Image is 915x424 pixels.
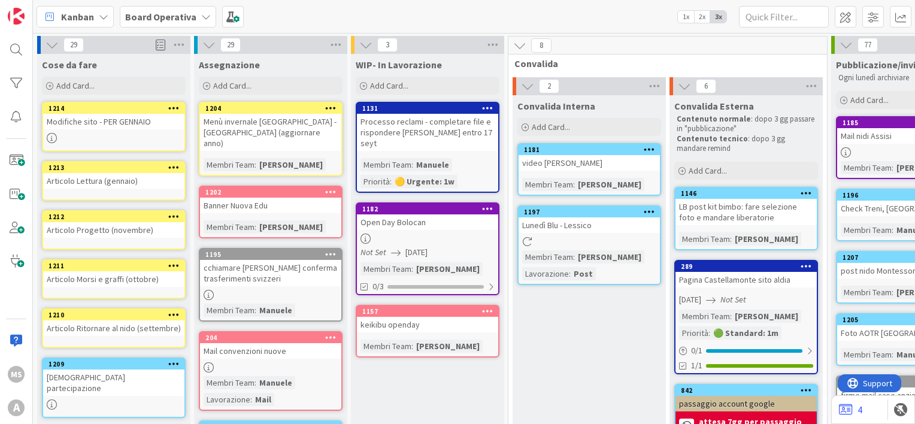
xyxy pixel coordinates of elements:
[689,165,727,176] span: Add Card...
[205,250,341,259] div: 1195
[200,343,341,359] div: Mail convenzioni nuove
[43,359,184,396] div: 1209[DEMOGRAPHIC_DATA] partecipazione
[362,104,498,113] div: 1131
[413,340,483,353] div: [PERSON_NAME]
[892,223,893,237] span: :
[199,59,260,71] span: Assegnazione
[43,222,184,238] div: Articolo Progetto (novembre)
[691,359,702,372] span: 1/1
[43,211,184,222] div: 1212
[710,11,726,23] span: 3x
[411,262,413,275] span: :
[200,187,341,213] div: 1202Banner Nuova Edu
[519,144,660,171] div: 1181video [PERSON_NAME]
[357,204,498,230] div: 1182Open Day Bolocan
[696,79,716,93] span: 6
[841,161,892,174] div: Membri Team
[524,208,660,216] div: 1197
[732,310,801,323] div: [PERSON_NAME]
[411,158,413,171] span: :
[519,217,660,233] div: Lunedì Blu - Lessico
[370,80,408,91] span: Add Card...
[677,134,748,144] strong: Contenuto tecnico
[675,272,817,287] div: Pagina Castellamonte sito aldia
[839,402,862,417] a: 4
[569,267,571,280] span: :
[49,262,184,270] div: 1211
[205,188,341,196] div: 1202
[681,189,817,198] div: 1146
[200,249,341,286] div: 1195cchiamare [PERSON_NAME] conferma trasferimenti svizzeri
[677,134,816,154] p: : dopo 3 gg mandare remind
[841,348,892,361] div: Membri Team
[519,144,660,155] div: 1181
[519,207,660,233] div: 1197Lunedì Blu - Lessico
[43,310,184,336] div: 1210Articolo Ritornare al nido (settembre)
[372,280,384,293] span: 0/3
[254,376,256,389] span: :
[254,304,256,317] span: :
[200,332,341,359] div: 204Mail convenzioni nuove
[679,232,730,246] div: Membri Team
[377,38,398,52] span: 3
[517,100,595,112] span: Convalida Interna
[204,376,254,389] div: Membri Team
[200,260,341,286] div: cchiamare [PERSON_NAME] conferma trasferimenti svizzeri
[390,175,392,188] span: :
[49,360,184,368] div: 1209
[892,286,893,299] span: :
[677,114,816,134] p: : dopo 3 gg passare in "pubblicazione"
[254,158,256,171] span: :
[405,246,428,259] span: [DATE]
[539,79,559,93] span: 2
[522,250,573,264] div: Membri Team
[892,348,893,361] span: :
[204,304,254,317] div: Membri Team
[677,114,751,124] strong: Contenuto normale
[43,271,184,287] div: Articolo Morsi e graffi (ottobre)
[575,250,644,264] div: [PERSON_NAME]
[524,146,660,154] div: 1181
[522,178,573,191] div: Membri Team
[362,205,498,213] div: 1182
[708,326,710,340] span: :
[360,158,411,171] div: Membri Team
[254,220,256,234] span: :
[841,286,892,299] div: Membri Team
[43,162,184,173] div: 1213
[739,6,829,28] input: Quick Filter...
[200,198,341,213] div: Banner Nuova Edu
[522,267,569,280] div: Lavorazione
[675,385,817,396] div: 842
[357,317,498,332] div: keikibu openday
[357,306,498,332] div: 1157keikibu openday
[730,232,732,246] span: :
[679,293,701,306] span: [DATE]
[362,307,498,316] div: 1157
[204,393,250,406] div: Lavorazione
[200,187,341,198] div: 1202
[720,294,746,305] i: Not Set
[413,262,483,275] div: [PERSON_NAME]
[675,199,817,225] div: LB post kit bimbo: fare selezione foto e mandare liberatorie
[357,114,498,151] div: Processo reclami - completare file e rispondere [PERSON_NAME] entro 17 seyt
[49,163,184,172] div: 1213
[220,38,241,52] span: 29
[43,162,184,189] div: 1213Articolo Lettura (gennaio)
[256,304,295,317] div: Manuele
[360,247,386,258] i: Not Set
[63,38,84,52] span: 29
[8,8,25,25] img: Visit kanbanzone.com
[573,250,575,264] span: :
[678,11,694,23] span: 1x
[256,158,326,171] div: [PERSON_NAME]
[681,386,817,395] div: 842
[674,100,754,112] span: Convalida Esterna
[841,223,892,237] div: Membri Team
[49,311,184,319] div: 1210
[43,261,184,271] div: 1211
[514,57,812,69] span: Convalida
[411,340,413,353] span: :
[892,161,893,174] span: :
[675,385,817,411] div: 842passaggio account google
